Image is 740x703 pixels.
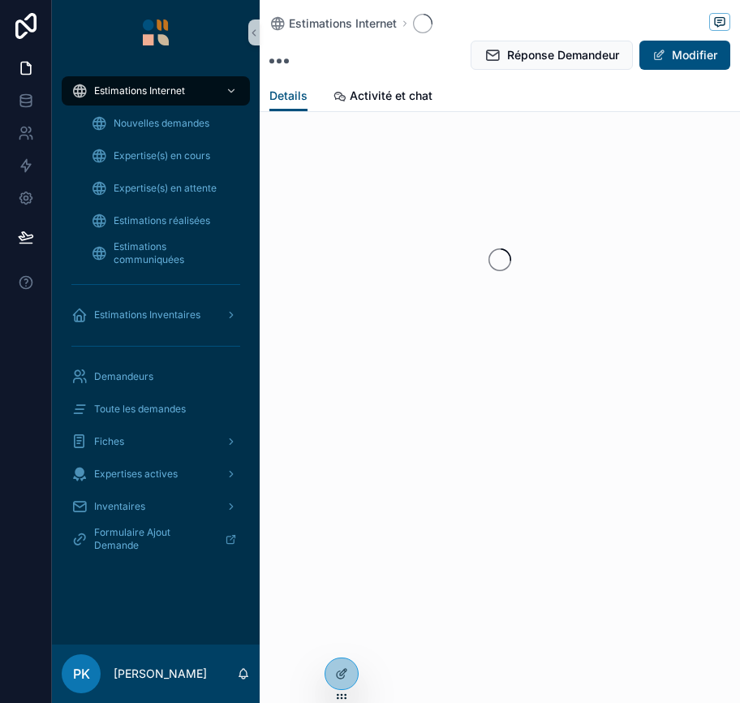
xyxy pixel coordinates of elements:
[62,427,250,456] a: Fiches
[114,214,210,227] span: Estimations réalisées
[471,41,633,70] button: Réponse Demandeur
[62,362,250,391] a: Demandeurs
[62,76,250,106] a: Estimations Internet
[94,435,124,448] span: Fiches
[62,459,250,489] a: Expertises actives
[81,109,250,138] a: Nouvelles demandes
[62,492,250,521] a: Inventaires
[81,206,250,235] a: Estimations réalisées
[94,308,200,321] span: Estimations Inventaires
[94,468,178,481] span: Expertises actives
[269,15,397,32] a: Estimations Internet
[114,149,210,162] span: Expertise(s) en cours
[81,239,250,268] a: Estimations communiquées
[94,370,153,383] span: Demandeurs
[94,403,186,416] span: Toute les demandes
[73,664,90,684] span: PK
[81,141,250,170] a: Expertise(s) en cours
[114,182,217,195] span: Expertise(s) en attente
[81,174,250,203] a: Expertise(s) en attente
[94,526,212,552] span: Formulaire Ajout Demande
[94,84,185,97] span: Estimations Internet
[143,19,169,45] img: App logo
[289,15,397,32] span: Estimations Internet
[62,524,250,554] a: Formulaire Ajout Demande
[62,300,250,330] a: Estimations Inventaires
[639,41,730,70] button: Modifier
[114,240,234,266] span: Estimations communiquées
[333,81,432,114] a: Activité et chat
[507,47,619,63] span: Réponse Demandeur
[269,88,308,104] span: Details
[350,88,432,104] span: Activité et chat
[114,117,209,130] span: Nouvelles demandes
[114,666,207,682] p: [PERSON_NAME]
[62,395,250,424] a: Toute les demandes
[269,81,308,112] a: Details
[52,65,260,575] div: scrollable content
[94,500,145,513] span: Inventaires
